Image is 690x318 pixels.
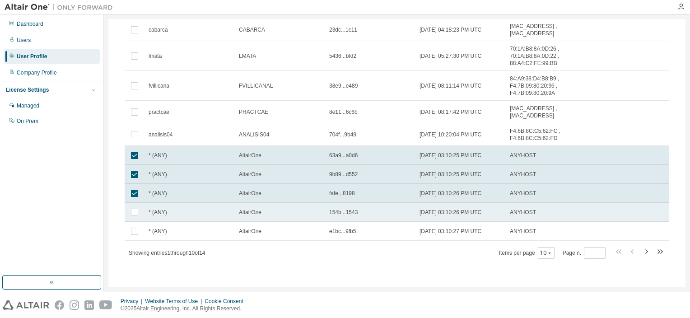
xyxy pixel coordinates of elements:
span: [DATE] 03:10:26 PM UTC [420,190,481,197]
span: fafe...8198 [329,190,355,197]
span: practcae [149,108,169,116]
span: [DATE] 03:10:25 PM UTC [420,152,481,159]
span: ANYHOST [510,209,536,216]
span: AltairOne [239,209,261,216]
div: Website Terms of Use [145,298,205,305]
img: altair_logo.svg [3,300,49,310]
span: [DATE] 10:20:04 PM UTC [420,131,481,138]
span: 154b...1543 [329,209,358,216]
div: Users [17,37,31,44]
div: Dashboard [17,20,43,28]
span: AltairOne [239,171,261,178]
span: AltairOne [239,228,261,235]
img: linkedin.svg [84,300,94,310]
span: AltairOne [239,152,261,159]
span: * (ANY) [149,228,167,235]
span: * (ANY) [149,171,167,178]
span: [DATE] 05:27:30 PM UTC [420,52,481,60]
span: [MAC_ADDRESS] , [MAC_ADDRESS] [510,23,569,37]
span: 704f...9b49 [329,131,356,138]
span: analisis04 [149,131,172,138]
span: F4:6B:8C:C5:62:FC , F4:6B:8C:C5:62:FD [510,127,569,142]
span: cabarca [149,26,168,33]
span: [DATE] 08:17:42 PM UTC [420,108,481,116]
div: On Prem [17,117,38,125]
span: CABARCA [239,26,265,33]
span: ANYHOST [510,152,536,159]
span: 23dc...1c11 [329,26,357,33]
img: Altair One [5,3,117,12]
span: FVILLICANAL [239,82,273,89]
span: e1bc...9fb5 [329,228,356,235]
span: Items per page [499,247,555,259]
span: 9b89...d552 [329,171,358,178]
img: instagram.svg [70,300,79,310]
span: * (ANY) [149,209,167,216]
span: [DATE] 08:11:14 PM UTC [420,82,481,89]
span: ANYHOST [510,228,536,235]
span: [DATE] 03:10:26 PM UTC [420,209,481,216]
span: Showing entries 1 through 10 of 14 [129,250,205,256]
div: Company Profile [17,69,57,76]
span: lmata [149,52,162,60]
span: 5436...bfd2 [329,52,356,60]
span: 63a9...a0d6 [329,152,358,159]
div: Managed [17,102,39,109]
p: © 2025 Altair Engineering, Inc. All Rights Reserved. [121,305,249,313]
span: [DATE] 04:18:23 PM UTC [420,26,481,33]
span: [DATE] 03:10:27 PM UTC [420,228,481,235]
span: AltairOne [239,190,261,197]
span: * (ANY) [149,190,167,197]
span: 8e11...6c6b [329,108,358,116]
span: ANALISIS04 [239,131,269,138]
span: 84:A9:38:D4:B8:B9 , F4:7B:09:80:20:96 , F4:7B:09:80:20:9A [510,75,569,97]
span: ANYHOST [510,190,536,197]
button: 10 [540,249,552,257]
span: [MAC_ADDRESS] , [MAC_ADDRESS] [510,105,569,119]
span: PRACTCAE [239,108,268,116]
div: Cookie Consent [205,298,248,305]
img: facebook.svg [55,300,64,310]
img: youtube.svg [99,300,112,310]
span: 38e9...e489 [329,82,358,89]
span: 70:1A:B8:8A:0D:26 , 70:1A:B8:8A:0D:22 , 88:A4:C2:FE:99:BB [510,45,569,67]
span: fvillicana [149,82,169,89]
span: * (ANY) [149,152,167,159]
div: License Settings [6,86,49,94]
span: ANYHOST [510,171,536,178]
div: Privacy [121,298,145,305]
div: User Profile [17,53,47,60]
span: Page n. [563,247,606,259]
span: [DATE] 03:10:25 PM UTC [420,171,481,178]
span: LMATA [239,52,256,60]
